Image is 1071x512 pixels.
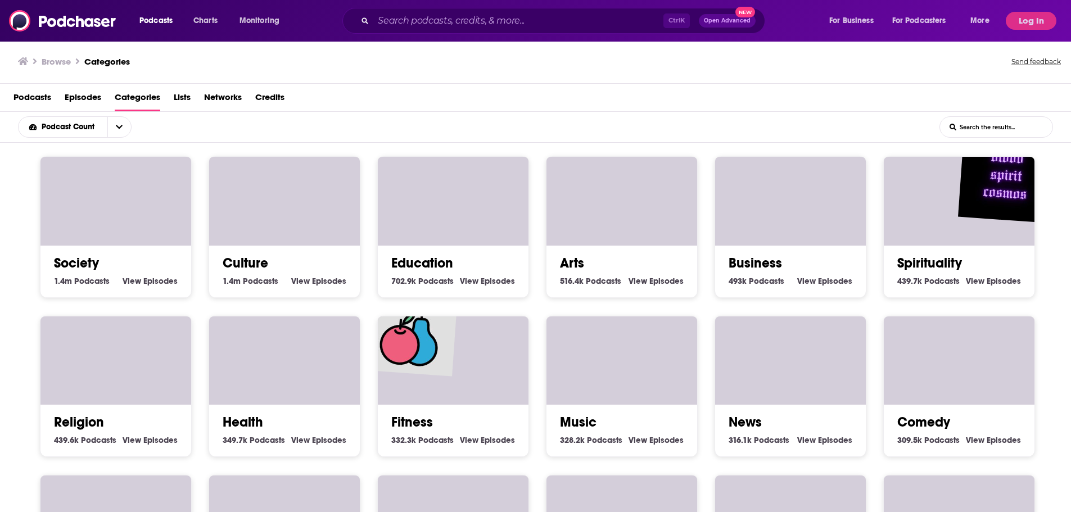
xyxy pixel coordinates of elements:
[789,286,886,383] div: Parcours olympique
[312,276,346,286] span: Episodes
[560,276,584,286] span: 516.4k
[223,435,247,445] span: 349.7k
[958,126,1055,223] img: Blood, Spirit, Cosmos
[391,435,416,445] span: 332.3k
[186,12,224,30] a: Charts
[115,88,160,111] span: Categories
[54,276,110,286] a: 1.4m Society Podcasts
[132,12,187,30] button: open menu
[391,414,433,431] a: Fitness
[362,279,459,376] img: Maintenance Phase
[797,276,852,286] a: View Business Episodes
[223,255,268,271] a: Culture
[204,88,242,111] a: Networks
[797,435,816,445] span: View
[460,435,515,445] a: View Fitness Episodes
[255,88,284,111] a: Credits
[560,414,596,431] a: Music
[193,13,218,29] span: Charts
[586,276,621,286] span: Podcasts
[291,276,310,286] span: View
[65,88,101,111] a: Episodes
[924,435,960,445] span: Podcasts
[1006,12,1056,30] button: Log In
[123,276,178,286] a: View Society Episodes
[250,435,285,445] span: Podcasts
[239,13,279,29] span: Monitoring
[560,435,585,445] span: 328.2k
[391,276,416,286] span: 702.9k
[42,123,98,131] span: Podcast Count
[452,126,549,223] div: The Bitcoin Standard Podcast
[460,435,478,445] span: View
[143,435,178,445] span: Episodes
[729,276,784,286] a: 493k Business Podcasts
[84,56,130,67] h1: Categories
[531,120,627,217] div: Grief Burrito Gaming Podcast
[966,276,984,286] span: View
[115,286,211,383] div: Soulsister Inspired Podcast
[749,276,784,286] span: Podcasts
[897,435,960,445] a: 309.5k Comedy Podcasts
[19,123,107,131] button: open menu
[699,14,756,28] button: Open AdvancedNew
[729,435,789,445] a: 316.1k News Podcasts
[966,276,1021,286] a: View Spirituality Episodes
[139,13,173,29] span: Podcasts
[818,435,852,445] span: Episodes
[897,414,950,431] a: Comedy
[143,276,178,286] span: Episodes
[649,276,684,286] span: Episodes
[25,120,121,217] div: Your Mom & Dad
[223,276,241,286] span: 1.4m
[418,435,454,445] span: Podcasts
[42,56,71,67] h3: Browse
[223,276,278,286] a: 1.4m Culture Podcasts
[560,255,584,271] a: Arts
[629,276,684,286] a: View Arts Episodes
[735,7,756,17] span: New
[729,276,747,286] span: 493k
[25,279,121,376] div: One Third of Life
[291,276,346,286] a: View Culture Episodes
[223,435,285,445] a: 349.7k Health Podcasts
[754,435,789,445] span: Podcasts
[283,126,380,223] div: Criminal
[54,435,79,445] span: 439.6k
[829,13,874,29] span: For Business
[123,435,141,445] span: View
[9,10,117,31] img: Podchaser - Follow, Share and Rate Podcasts
[362,120,459,217] div: True Crime All The Time
[897,276,960,286] a: 439.7k Spirituality Podcasts
[373,12,663,30] input: Search podcasts, credits, & more...
[193,279,290,376] div: GENERATION RIPE
[460,276,515,286] a: View Education Episodes
[789,126,886,223] div: The Bitcoin Standard Podcast
[312,435,346,445] span: Episodes
[174,88,191,111] a: Lists
[1008,54,1064,70] button: Send feedback
[729,435,752,445] span: 316.1k
[391,435,454,445] a: 332.3k Fitness Podcasts
[629,276,647,286] span: View
[54,276,72,286] span: 1.4m
[54,255,99,271] a: Society
[797,276,816,286] span: View
[818,276,852,286] span: Episodes
[481,276,515,286] span: Episodes
[897,255,962,271] a: Spirituality
[962,12,1004,30] button: open menu
[966,435,1021,445] a: View Comedy Episodes
[629,435,647,445] span: View
[629,435,684,445] a: View Music Episodes
[232,12,294,30] button: open menu
[649,435,684,445] span: Episodes
[704,18,751,24] span: Open Advanced
[987,435,1021,445] span: Episodes
[797,435,852,445] a: View News Episodes
[699,279,796,376] div: Baseball Gang Podcast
